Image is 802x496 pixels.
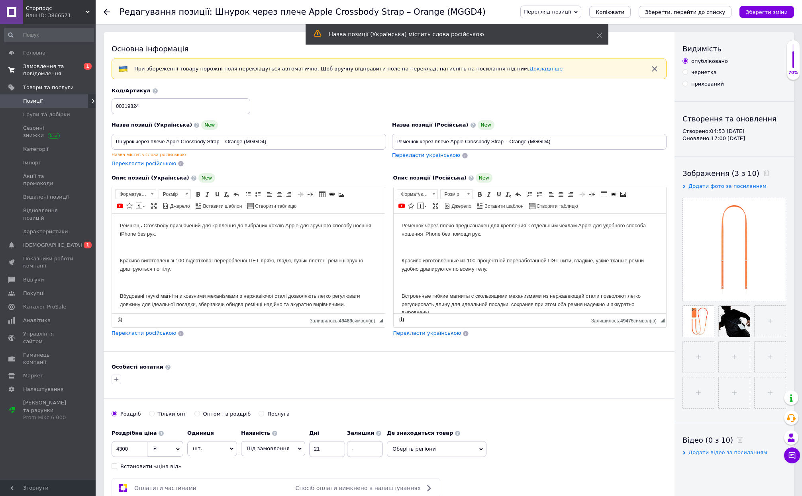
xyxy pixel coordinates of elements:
span: Покупці [23,290,45,297]
input: Наприклад, H&M жіноча сукня зелена 38 розмір вечірня максі з блискітками [112,134,386,150]
a: Вставити/видалити маркований список [253,190,262,199]
span: Налаштування [23,386,64,393]
span: New [476,173,492,183]
div: Роздріб [120,410,141,418]
a: Створити таблицю [528,201,579,210]
span: Характеристики [23,228,68,235]
i: Зберегти зміни [746,9,788,15]
a: Вставити/видалити маркований список [535,190,544,199]
span: New [478,120,494,130]
p: Красиво виготовлені зі 100-відсоткової переробленої ПЕТ-пряжі, гладкі, вузькі плетені ремінці зру... [8,43,265,60]
span: Потягніть для зміни розмірів [661,318,665,322]
span: Сторподс [26,5,86,12]
a: Джерело [443,201,473,210]
a: Вставити іконку [125,201,134,210]
input: Пошук [4,28,94,42]
a: По правому краю [284,190,293,199]
a: Додати відео з YouTube [116,201,124,210]
b: Залишки [347,430,374,436]
input: 0 [309,441,345,457]
a: Зображення [337,190,346,199]
span: New [201,120,218,130]
p: Красиво изготовленные из 100-процентной переработанной ПЭТ-нити, гладкие, узкие тканые ремни удоб... [8,43,265,60]
div: Ваш ID: 3866571 [26,12,96,19]
button: Копіювати [589,6,631,18]
b: Особисті нотатки [112,364,163,370]
p: Ремінець Crossbody призначений для кріплення до вибраних чохлів Apple для зручного способу носінн... [8,8,265,25]
span: Каталог ProSale [23,303,66,310]
span: Вставити шаблон [202,203,242,210]
span: Акції та промокоди [23,173,74,187]
div: Зображення (3 з 10) [682,168,786,178]
a: Зменшити відступ [296,190,305,199]
span: Відгуки [23,276,44,283]
span: Відновлення позицій [23,207,74,221]
span: При збереженні товару порожні поля перекладуться автоматично. Щоб вручну відправити поле на перек... [134,66,563,72]
b: Роздрібна ціна [112,430,157,436]
p: Вбудовані гнучкі магніти з ковзними механізмами з нержавіючої сталі дозволяють легко регулювати д... [8,78,265,95]
a: Таблиця [600,190,608,199]
div: Оптом і в роздріб [203,410,251,418]
span: Код/Артикул [112,88,151,94]
span: Джерело [451,203,472,210]
a: Підкреслений (⌘+U) [213,190,222,199]
a: Повернути (⌘+Z) [232,190,241,199]
button: Чат з покупцем [784,447,800,463]
span: Маркет [23,372,43,379]
span: Перегляд позиції [524,9,571,15]
span: Вставити шаблон [483,203,524,210]
b: Наявність [241,430,270,436]
div: Кiлькiсть символiв [310,316,379,324]
span: Оберіть регіони [387,441,486,457]
a: Вставити іконку [407,201,416,210]
span: Форматування [397,190,430,199]
a: Форматування [115,189,156,199]
div: Створено: 04:53 [DATE] [682,128,786,135]
span: Відео (0 з 10) [682,436,733,444]
a: Створити таблицю [246,201,298,210]
a: Вставити шаблон [476,201,525,210]
span: Опис позиції (Російська) [393,175,467,181]
span: Групи та добірки [23,111,70,118]
input: - [347,441,383,457]
span: Аналітика [23,317,51,324]
iframe: Редактор, 43D45698-D866-44E5-82FB-1BB7FF3859A2 [112,214,385,313]
div: прихований [691,80,724,88]
a: Вставити/Редагувати посилання (⌘+L) [609,190,618,199]
img: :flag-ua: [118,64,128,74]
a: Повернути (⌘+Z) [514,190,522,199]
a: Джерело [161,201,191,210]
span: ₴ [153,445,157,451]
button: Зберегти зміни [739,6,794,18]
a: Докладніше [529,66,563,72]
div: Оновлено: 17:00 [DATE] [682,135,786,142]
div: опубліковано [691,58,728,65]
div: Послуга [267,410,290,418]
span: Додати фото за посиланням [688,183,767,189]
span: Спосіб оплати вимкнено в налаштуваннях [296,485,421,491]
span: Сезонні знижки [23,125,74,139]
b: Де знаходиться товар [387,430,453,436]
span: Перекласти російською [112,330,176,336]
button: Зберегти, перейти до списку [639,6,731,18]
b: Одиниця [187,430,214,436]
a: Підкреслений (⌘+U) [494,190,503,199]
span: Перекласти українською [392,152,460,158]
span: Опис позиції (Українська) [112,175,189,181]
a: Жирний (⌘+B) [475,190,484,199]
span: 1 [84,63,92,70]
a: Видалити форматування [504,190,513,199]
div: Створення та оновлення [682,114,786,124]
span: Додати відео за посиланням [688,449,767,455]
iframe: Редактор, 5D0A1955-36CF-4071-9F20-F434117B7433 [394,214,667,313]
div: Повернутися назад [104,9,110,15]
p: Встроенные гибкие магниты с скользящими механизмами из нержавеющей стали позволяют легко регулиро... [8,78,265,103]
span: New [198,173,215,183]
span: Замовлення та повідомлення [23,63,74,77]
div: Prom мікс 6 000 [23,414,74,421]
span: Форматування [116,190,148,199]
div: Встановити «ціна від» [120,463,182,470]
div: 70% Якість заповнення [786,40,800,80]
span: Управління сайтом [23,330,74,345]
a: По правому краю [566,190,575,199]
